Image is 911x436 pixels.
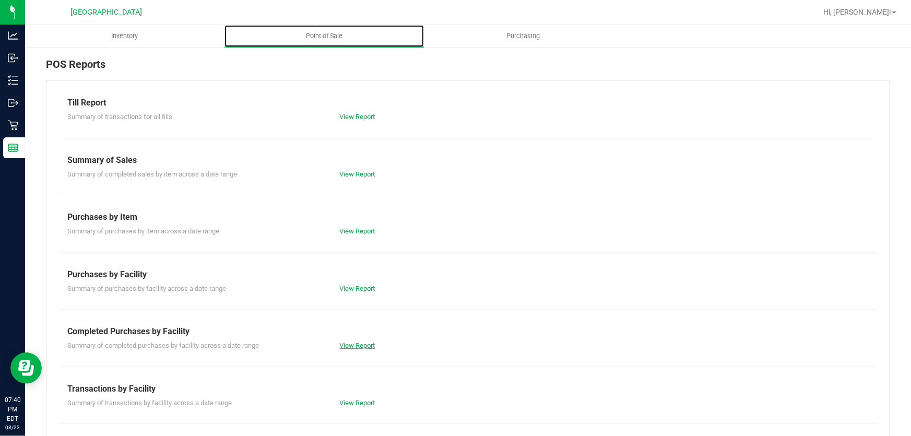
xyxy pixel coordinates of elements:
[67,113,172,121] span: Summary of transactions for all tills
[71,8,143,17] span: [GEOGRAPHIC_DATA]
[340,170,375,178] a: View Report
[67,383,869,395] div: Transactions by Facility
[493,31,554,41] span: Purchasing
[67,170,237,178] span: Summary of completed sales by item across a date range
[340,341,375,349] a: View Report
[8,98,18,108] inline-svg: Outbound
[292,31,357,41] span: Point of Sale
[67,97,869,109] div: Till Report
[5,423,20,431] p: 08/23
[8,143,18,153] inline-svg: Reports
[8,120,18,131] inline-svg: Retail
[67,325,869,338] div: Completed Purchases by Facility
[340,113,375,121] a: View Report
[8,53,18,63] inline-svg: Inbound
[8,75,18,86] inline-svg: Inventory
[67,285,226,292] span: Summary of purchases by facility across a date range
[5,395,20,423] p: 07:40 PM EDT
[67,211,869,223] div: Purchases by Item
[340,285,375,292] a: View Report
[67,341,259,349] span: Summary of completed purchases by facility across a date range
[10,352,42,384] iframe: Resource center
[823,8,891,16] span: Hi, [PERSON_NAME]!
[46,56,890,80] div: POS Reports
[8,30,18,41] inline-svg: Analytics
[97,31,152,41] span: Inventory
[67,227,219,235] span: Summary of purchases by item across a date range
[424,25,623,47] a: Purchasing
[67,154,869,167] div: Summary of Sales
[67,399,232,407] span: Summary of transactions by facility across a date range
[340,399,375,407] a: View Report
[67,268,869,281] div: Purchases by Facility
[25,25,224,47] a: Inventory
[224,25,424,47] a: Point of Sale
[340,227,375,235] a: View Report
